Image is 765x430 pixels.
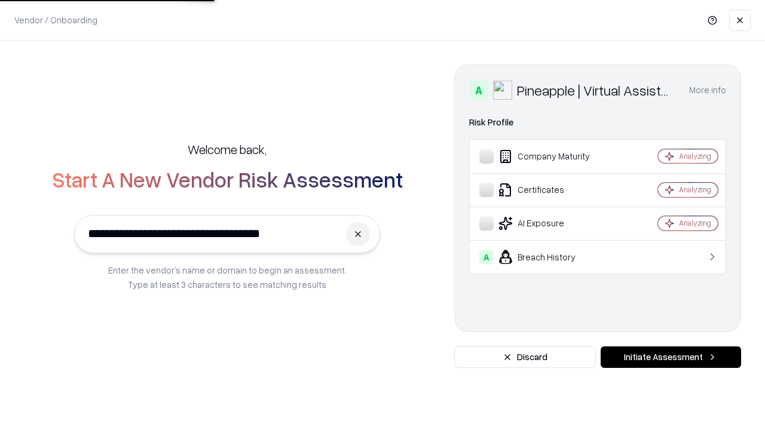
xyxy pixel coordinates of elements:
[469,81,488,100] div: A
[479,250,494,264] div: A
[493,81,512,100] img: Pineapple | Virtual Assistant Agency
[679,185,711,195] div: Analyzing
[517,81,675,100] div: Pineapple | Virtual Assistant Agency
[479,149,622,164] div: Company Maturity
[479,250,622,264] div: Breach History
[454,346,596,368] button: Discard
[479,216,622,231] div: AI Exposure
[679,151,711,161] div: Analyzing
[479,183,622,197] div: Certificates
[689,79,726,101] button: More info
[679,218,711,228] div: Analyzing
[601,346,741,368] button: Initiate Assessment
[108,263,347,291] p: Enter the vendor’s name or domain to begin an assessment. Type at least 3 characters to see match...
[52,167,403,191] h2: Start A New Vendor Risk Assessment
[14,14,97,26] p: Vendor / Onboarding
[188,141,267,158] h5: Welcome back,
[469,115,726,130] div: Risk Profile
